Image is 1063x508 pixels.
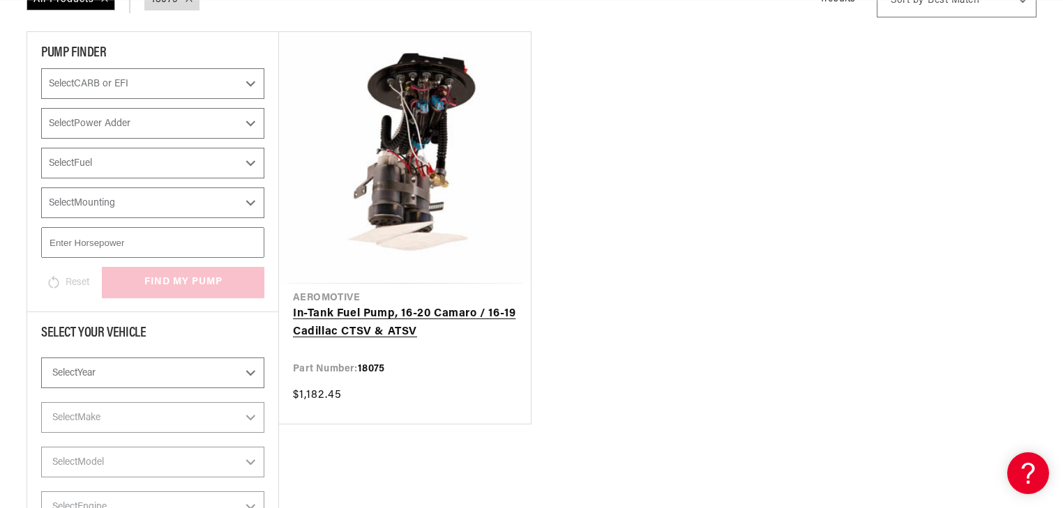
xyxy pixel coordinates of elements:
div: Select Your Vehicle [41,326,264,344]
span: PUMP FINDER [41,46,107,60]
select: Power Adder [41,108,264,139]
select: Year [41,357,264,388]
select: CARB or EFI [41,68,264,99]
a: In-Tank Fuel Pump, 16-20 Camaro / 16-19 Cadillac CTSV & ATSV [293,305,517,341]
select: Make [41,402,264,433]
select: Mounting [41,187,264,218]
select: Model [41,447,264,477]
input: Enter Horsepower [41,227,264,258]
select: Fuel [41,148,264,178]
